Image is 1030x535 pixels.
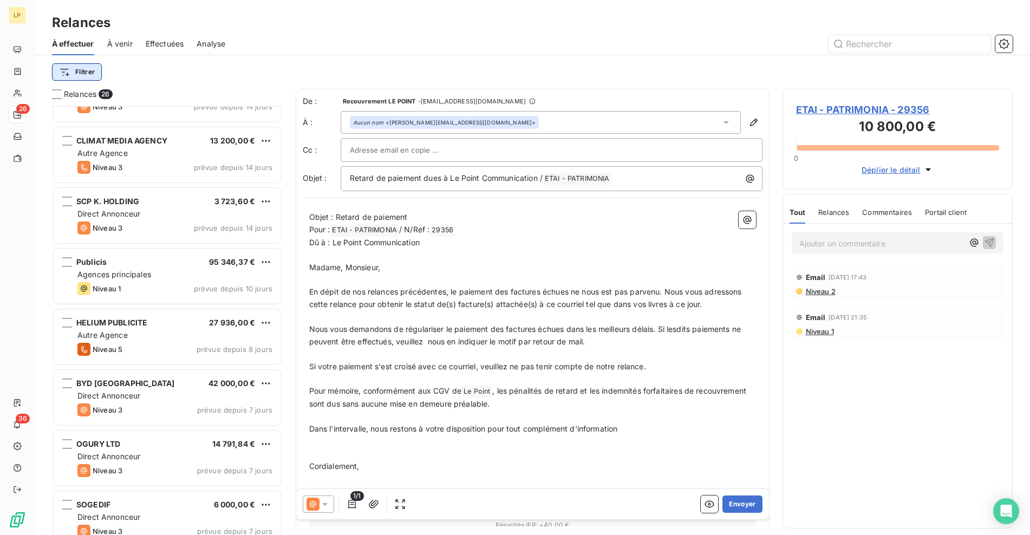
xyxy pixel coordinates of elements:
span: Cordialement, [309,461,360,471]
span: / N/Réf : [399,225,429,234]
span: Niveau 3 [93,163,122,172]
span: [DATE] 21:35 [829,314,867,321]
span: Agences principales [77,270,151,279]
span: 14 791,84 € [212,439,255,448]
span: Objet : [303,173,327,182]
span: 42 000,00 € [208,379,255,388]
span: CLIMAT MEDIA AGENCY [76,136,167,145]
span: Portail client [925,208,967,217]
span: BYD [GEOGRAPHIC_DATA] [76,379,174,388]
button: Déplier le détail [858,164,937,176]
span: 0 [794,154,798,162]
span: OGURY LTD [76,439,120,448]
span: 1/1 [350,491,363,501]
span: prévue depuis 10 jours [194,284,272,293]
span: Analyse [197,38,225,49]
span: Objet : Retard de paiement [309,212,408,221]
div: grid [52,106,283,535]
span: Madame, Monsieur, [309,263,381,272]
span: [DATE] 17:43 [829,274,866,280]
span: Email [806,273,826,282]
span: Niveau 3 [93,406,122,414]
span: 26 [16,104,30,114]
span: Direct Annonceur [77,209,140,218]
span: Si votre paiement s'est croisé avec ce courriel, veuillez ne pas tenir compte de notre relance. [309,362,646,371]
span: ETAI - PATRIMONIA [330,224,399,237]
span: prévue depuis 14 jours [194,102,272,111]
span: Niveau 2 [805,287,836,296]
span: Le Point [462,386,492,398]
span: Déplier le détail [862,164,921,175]
span: ETAI - PATRIMONIA [543,173,611,185]
span: Relances [64,89,96,100]
span: SOGEDIF [76,500,110,509]
button: Envoyer [722,495,762,513]
span: Niveau 3 [93,466,122,475]
span: HELIUM PUBLICITE [76,318,147,327]
span: Niveau 1 [93,284,121,293]
span: Recouvrement LE POINT [343,98,416,105]
input: Adresse email en copie ... [350,142,466,158]
span: 29356 [430,224,455,237]
span: Dû à : Le Point Communication [309,238,420,247]
span: - [EMAIL_ADDRESS][DOMAIN_NAME] [418,98,526,105]
span: Nous vous demandons de régulariser le paiement des factures échues dans les meilleurs délais. Si ... [309,324,744,346]
span: prévue depuis 7 jours [197,466,272,475]
span: prévue depuis 7 jours [197,406,272,414]
span: prévue depuis 14 jours [194,224,272,232]
span: De : [303,96,341,107]
span: 13 200,00 € [210,136,255,145]
span: Email [806,313,826,322]
span: Niveau 1 [805,327,834,336]
img: Logo LeanPay [9,511,26,529]
span: Pour mémoire, conformément aux CGV de [309,386,462,395]
span: À effectuer [52,38,94,49]
span: Autre Agence [77,330,128,340]
em: Aucun nom [353,119,383,126]
span: Niveau 3 [93,224,122,232]
span: Pour : [309,225,330,234]
span: Direct Annonceur [77,452,140,461]
div: <[PERSON_NAME][EMAIL_ADDRESS][DOMAIN_NAME]> [353,119,536,126]
span: 26 [99,89,112,99]
span: Autre Agence [77,148,128,158]
span: Dans l'intervalle, nous restons à votre disposition pour tout complément d'information [309,424,618,433]
span: En dépit de nos relances précédentes, le paiement des factures échues ne nous est pas parvenu. No... [309,287,744,309]
h3: 10 800,00 € [796,117,1000,139]
span: Pénalités IFR : + 40,00 € [311,520,754,530]
span: 95 346,37 € [209,257,255,266]
span: Publicis [76,257,107,266]
span: ETAI - PATRIMONIA - 29356 [796,102,1000,117]
span: 36 [16,414,30,423]
label: Cc : [303,145,341,155]
span: Commentaires [862,208,912,217]
span: À venir [107,38,133,49]
span: Niveau 5 [93,345,122,354]
span: 3 723,60 € [214,197,256,206]
span: Effectuées [146,38,184,49]
span: , les pénalités de retard et les indemnités forfaitaires de recouvrement sont dus sans aucune mis... [309,386,749,408]
span: Retard de paiement dues à Le Point Communication / [350,173,543,182]
div: Open Intercom Messenger [993,498,1019,524]
span: 6 000,00 € [214,500,256,509]
button: Filtrer [52,63,102,81]
div: LP [9,6,26,24]
span: Tout [790,208,806,217]
span: Relances [818,208,849,217]
input: Rechercher [829,35,991,53]
span: SCP K. HOLDING [76,197,139,206]
span: 27 936,00 € [209,318,255,327]
label: À : [303,117,341,128]
span: Direct Annonceur [77,512,140,521]
h3: Relances [52,13,110,32]
span: prévue depuis 14 jours [194,163,272,172]
span: prévue depuis 8 jours [197,345,272,354]
span: Niveau 3 [93,102,122,111]
span: Direct Annonceur [77,391,140,400]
